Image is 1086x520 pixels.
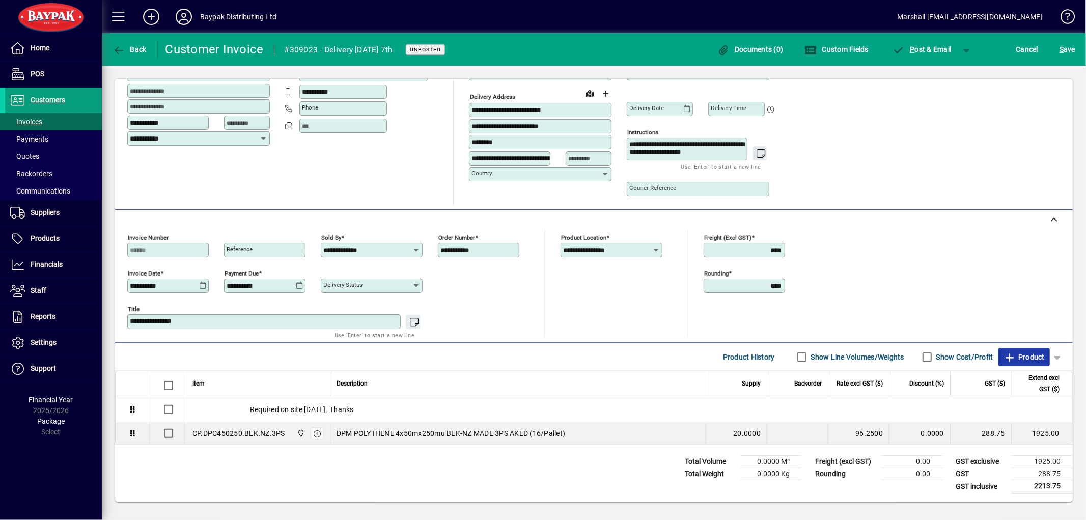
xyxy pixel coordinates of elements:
span: Description [337,378,368,389]
span: P [910,45,915,53]
mat-label: Reference [227,245,253,253]
span: ost & Email [893,45,952,53]
span: Item [192,378,205,389]
a: Payments [5,130,102,148]
mat-label: Rounding [704,270,729,277]
mat-label: Product location [561,234,606,241]
td: 1925.00 [1012,456,1073,468]
a: Staff [5,278,102,304]
button: Product History [719,348,779,366]
span: Discount (%) [909,378,944,389]
button: Add [135,8,168,26]
button: Custom Fields [802,40,871,59]
button: Choose address [598,86,614,102]
span: Financials [31,260,63,268]
td: 0.0000 Kg [741,468,802,480]
div: Baypak Distributing Ltd [200,9,276,25]
td: Freight (excl GST) [810,456,881,468]
mat-label: Order number [438,234,475,241]
div: Customer Invoice [165,41,264,58]
span: GST ($) [985,378,1005,389]
td: 0.0000 [889,423,950,444]
span: Financial Year [29,396,73,404]
button: Post & Email [887,40,957,59]
span: Settings [31,338,57,346]
span: Product History [723,349,775,365]
mat-label: Instructions [627,129,658,136]
span: 20.0000 [733,428,761,439]
mat-label: Delivery status [323,281,363,288]
td: 0.00 [881,468,942,480]
span: Products [31,234,60,242]
a: View on map [581,85,598,101]
a: Home [5,36,102,61]
span: Home [31,44,49,52]
button: Back [110,40,149,59]
a: Invoices [5,113,102,130]
div: CP.DPC450250.BLK.NZ.3PS [192,428,285,439]
button: Documents (0) [715,40,786,59]
span: Package [37,417,65,425]
mat-label: Delivery date [629,104,664,112]
span: Reports [31,312,55,320]
a: Knowledge Base [1053,2,1073,35]
span: POS [31,70,44,78]
span: S [1060,45,1064,53]
mat-label: Courier Reference [629,184,676,191]
a: Quotes [5,148,102,165]
a: Reports [5,304,102,330]
mat-label: Title [128,306,140,313]
mat-label: Invoice number [128,234,169,241]
span: DPM POLYTHENE 4x50mx250mu BLK-NZ MADE 3PS AKLD (16/Pallet) [337,428,566,439]
span: Staff [31,286,46,294]
button: Profile [168,8,200,26]
span: Custom Fields [804,45,869,53]
span: Product [1004,349,1045,365]
a: Communications [5,182,102,200]
app-page-header-button: Back [102,40,158,59]
button: Product [998,348,1050,366]
mat-label: Sold by [321,234,341,241]
td: 288.75 [950,423,1011,444]
mat-hint: Use 'Enter' to start a new line [335,329,414,341]
td: 2213.75 [1012,480,1073,493]
span: Backorder [794,378,822,389]
div: Marshall [EMAIL_ADDRESS][DOMAIN_NAME] [898,9,1043,25]
span: Payments [10,135,48,143]
td: 0.0000 M³ [741,456,802,468]
span: Extend excl GST ($) [1018,372,1060,395]
mat-label: Delivery time [711,104,746,112]
a: Suppliers [5,200,102,226]
span: Rate excl GST ($) [837,378,883,389]
mat-hint: Use 'Enter' to start a new line [681,160,761,172]
mat-label: Invoice date [128,270,160,277]
td: Total Weight [680,468,741,480]
td: GST [951,468,1012,480]
a: Products [5,226,102,252]
span: Quotes [10,152,39,160]
span: Suppliers [31,208,60,216]
td: Rounding [810,468,881,480]
span: Baypak - Onekawa [294,428,306,439]
a: Financials [5,252,102,278]
a: POS [5,62,102,87]
label: Show Line Volumes/Weights [809,352,904,362]
td: 288.75 [1012,468,1073,480]
mat-label: Freight (excl GST) [704,234,751,241]
a: Support [5,356,102,381]
span: ave [1060,41,1075,58]
td: GST exclusive [951,456,1012,468]
span: Cancel [1016,41,1039,58]
mat-label: Phone [302,104,318,111]
span: Invoices [10,118,42,126]
mat-label: Payment due [225,270,259,277]
span: Supply [742,378,761,389]
mat-label: Country [471,170,492,177]
a: Settings [5,330,102,355]
div: #309023 - Delivery [DATE] 7th [285,42,393,58]
td: 1925.00 [1011,423,1072,444]
span: Support [31,364,56,372]
a: Backorders [5,165,102,182]
span: Backorders [10,170,52,178]
button: Cancel [1014,40,1041,59]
